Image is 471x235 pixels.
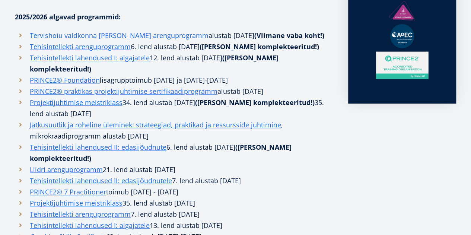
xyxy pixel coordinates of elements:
[15,175,333,186] li: 7. lend alustab [DATE]
[30,186,106,197] a: PRINCE2® 7 Practitioner
[30,209,131,220] a: Tehisintellekti arenguprogramm
[100,76,129,85] span: lisagrupp
[15,142,333,164] li: 6. lend alustab [DATE]
[200,42,319,51] strong: ([PERSON_NAME] komplekteeritud!)
[30,30,209,41] a: Tervishoiu valdkonna [PERSON_NAME] arenguprogramm
[15,74,333,86] li: toimub [DATE] ja [DATE]-[DATE]
[15,41,333,52] li: 6. lend alustab [DATE]
[195,98,315,107] strong: ([PERSON_NAME] komplekteeritud!)
[30,97,122,108] a: Projektijuhtimise meistriklass
[30,52,150,63] a: Tehisintellekti lahendused I: algajatele
[15,97,333,119] li: 34. lend alustab [DATE] 35. lend alustab [DATE]
[15,220,333,231] li: 13. lend alustab [DATE]
[30,119,281,130] a: Jätkusuutlik ja roheline üleminek: strateegiad, praktikad ja ressursside juhtimine
[30,175,172,186] a: Tehisintellekti lahendused II: edasijõudnutele
[15,164,333,175] li: 21. lend alustab [DATE]
[15,86,333,97] li: alustab [DATE]
[30,220,150,231] a: Tehisintellekti lahendused I: algajatele
[30,74,100,86] a: PRINCE2® Foundation
[15,197,333,209] li: 35. lend alustab [DATE]
[15,30,333,41] li: alustab [DATE]
[30,41,131,52] a: Tehisintellekti arenguprogramm
[15,186,333,197] li: toimub [DATE] - [DATE]
[30,197,122,209] a: Projektijuhtimise meistriklass
[30,142,166,153] a: Tehisintellekti lahendused II: edasijõudnute
[254,31,324,40] strong: (Viimane vaba koht!)
[15,12,121,21] strong: 2025/2026 algavad programmid:
[15,52,333,74] li: 12. lend alustab [DATE]
[15,209,333,220] li: 7. lend alustab [DATE]
[15,119,333,142] li: , mikrokraadiprogramm alustab [DATE]
[30,164,103,175] a: Liidri arenguprogramm
[30,86,217,97] a: PRINCE2® praktikas projektijuhtimise sertifikaadiprogramm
